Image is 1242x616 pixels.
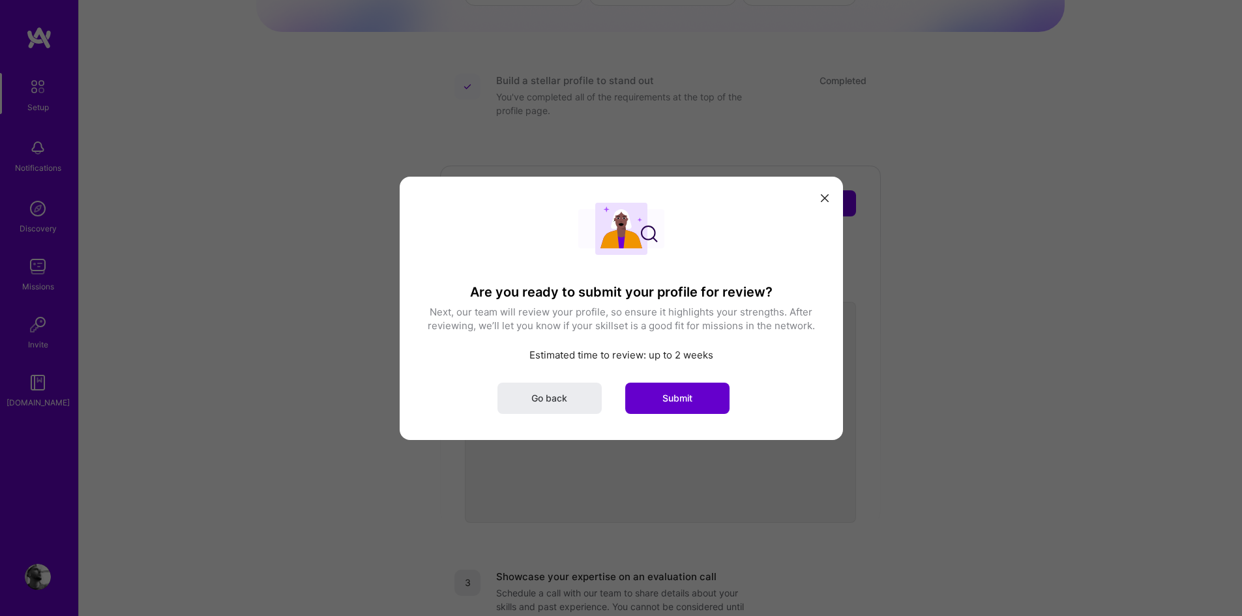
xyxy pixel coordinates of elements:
[497,382,602,413] button: Go back
[625,382,730,413] button: Submit
[426,347,817,361] p: Estimated time to review: up to 2 weeks
[400,176,843,439] div: modal
[662,391,692,404] span: Submit
[426,304,817,332] p: Next, our team will review your profile, so ensure it highlights your strengths. After reviewing,...
[821,194,829,202] i: icon Close
[578,202,664,254] img: User
[531,391,567,404] span: Go back
[426,284,817,299] h3: Are you ready to submit your profile for review?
